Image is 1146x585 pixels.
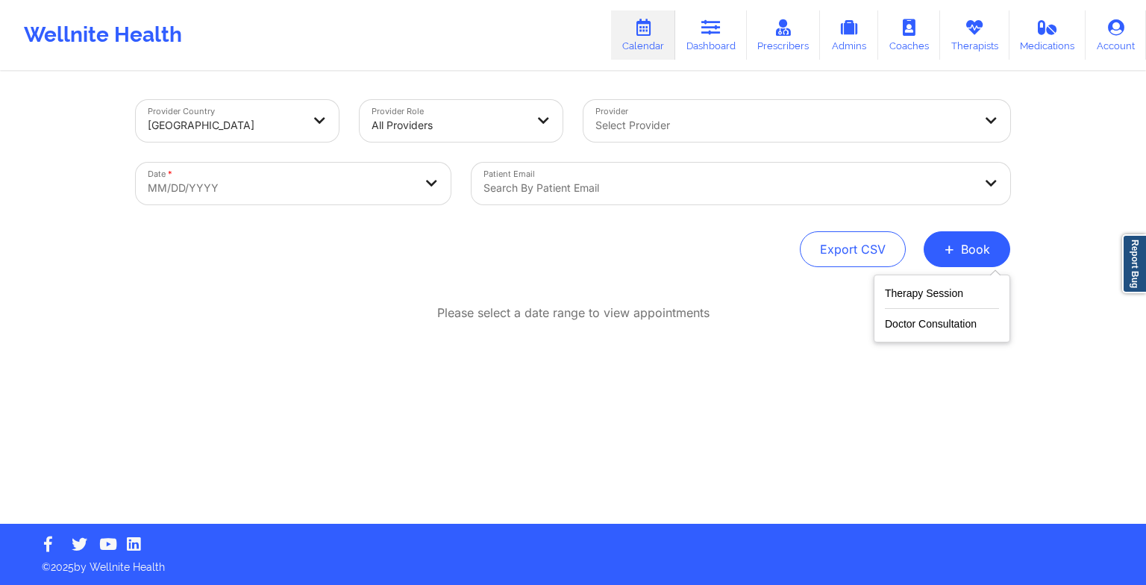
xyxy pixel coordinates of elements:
a: Admins [820,10,878,60]
p: © 2025 by Wellnite Health [31,549,1115,575]
button: Export CSV [800,231,906,267]
a: Account [1086,10,1146,60]
a: Report Bug [1122,234,1146,293]
a: Therapists [940,10,1009,60]
span: + [944,245,955,253]
a: Coaches [878,10,940,60]
a: Medications [1009,10,1086,60]
button: Doctor Consultation [885,309,999,333]
p: Please select a date range to view appointments [437,304,710,322]
a: Calendar [611,10,675,60]
a: Prescribers [747,10,821,60]
a: Dashboard [675,10,747,60]
button: +Book [924,231,1010,267]
button: Therapy Session [885,284,999,309]
div: All Providers [372,109,525,142]
div: [GEOGRAPHIC_DATA] [148,109,301,142]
